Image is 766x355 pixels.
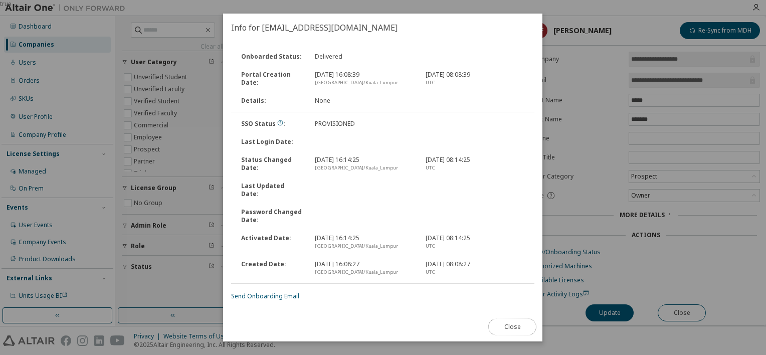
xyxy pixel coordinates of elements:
div: Delivered [309,53,420,61]
div: UTC [426,268,525,276]
div: SSO Status : [235,120,309,128]
div: Last Login Date : [235,138,309,146]
div: [DATE] 08:08:27 [420,260,531,276]
div: Created Date : [235,260,309,276]
div: UTC [426,79,525,87]
div: UTC [426,164,525,172]
div: Onboarded Status : [235,53,309,61]
div: [GEOGRAPHIC_DATA]/Kuala_Lumpur [315,79,414,87]
div: [GEOGRAPHIC_DATA]/Kuala_Lumpur [315,268,414,276]
div: None [309,97,420,105]
div: [DATE] 08:14:25 [420,156,531,172]
div: PROVISIONED [309,120,420,128]
div: [DATE] 08:14:25 [420,234,531,250]
div: UTC [426,242,525,250]
h2: Info for [EMAIL_ADDRESS][DOMAIN_NAME] [223,14,542,42]
button: Close [489,318,537,335]
div: [DATE] 16:08:39 [309,71,420,87]
div: [DATE] 08:08:39 [420,71,531,87]
a: Send Onboarding Email [231,292,299,300]
div: [DATE] 16:14:25 [309,156,420,172]
div: Password Changed Date : [235,208,309,224]
div: [GEOGRAPHIC_DATA]/Kuala_Lumpur [315,164,414,172]
div: [DATE] 16:08:27 [309,260,420,276]
div: Activated Date : [235,234,309,250]
div: [DATE] 16:14:25 [309,234,420,250]
div: Details : [235,97,309,105]
div: Status Changed Date : [235,156,309,172]
div: Last Updated Date : [235,182,309,198]
div: Portal Creation Date : [235,71,309,87]
div: [GEOGRAPHIC_DATA]/Kuala_Lumpur [315,242,414,250]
